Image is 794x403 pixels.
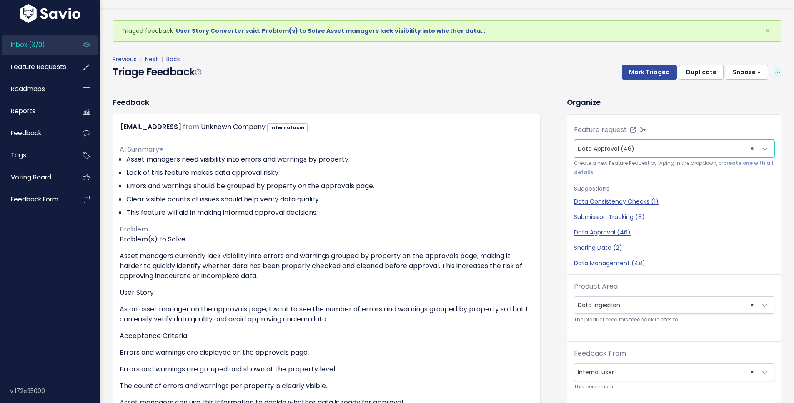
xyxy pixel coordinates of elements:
[11,173,51,182] span: Voting Board
[574,259,774,268] a: Data Management (48)
[11,195,58,204] span: Feedback form
[126,154,534,164] li: Asset managers need visibility into errors and warnings by property.
[183,122,199,132] span: from
[2,124,69,143] a: Feedback
[120,251,534,281] p: Asset managers currently lack visibility into errors and warnings grouped by property on the appr...
[574,348,626,358] label: Feedback From
[2,35,69,55] a: Inbox (3/0)
[2,80,69,99] a: Roadmaps
[574,213,774,221] a: Submission Tracking (8)
[120,144,163,154] span: AI Summary
[574,383,774,391] small: This person is a...
[2,146,69,165] a: Tags
[574,197,774,206] a: Data Consistency Checks (1)
[756,21,779,41] button: Close
[120,234,534,244] p: Problem(s) to Solve
[11,107,35,115] span: Reports
[2,168,69,187] a: Voting Board
[574,160,774,175] a: create one with all details
[120,348,534,358] p: Errors and warnings are displayed on the approvals page.
[166,55,180,63] a: Back
[750,297,754,313] span: ×
[11,85,45,93] span: Roadmaps
[574,228,774,237] a: Data Approval (46)
[120,364,534,374] p: Errors and warnings are grouped and shown at the property level.
[11,129,41,137] span: Feedback
[578,144,634,153] span: Data Approval (46)
[113,20,781,42] div: Triaged feedback ' '
[160,55,165,63] span: |
[11,40,45,49] span: Inbox (3/0)
[126,194,534,204] li: Clear visible counts of issues should help verify data quality.
[126,168,534,178] li: Lack of this feature makes data approval risky.
[270,124,305,131] strong: Internal user
[574,363,774,381] span: Internal user
[126,181,534,191] li: Errors and warnings should be grouped by property on the approvals page.
[120,224,148,234] span: Problem
[574,184,774,194] p: Suggestions
[574,296,774,314] span: Data Ingestion
[2,102,69,121] a: Reports
[120,288,534,298] p: User Story
[2,190,69,209] a: Feedback form
[201,121,266,133] div: Unknown Company
[567,97,781,108] h3: Organize
[11,62,66,71] span: Feature Requests
[2,57,69,77] a: Feature Requests
[750,140,754,157] span: ×
[126,208,534,218] li: This feature will aid in making informed approval decisions.
[120,331,534,341] p: Acceptance Criteria
[10,380,100,402] div: v.172e35009
[120,122,181,132] a: [EMAIL_ADDRESS]
[574,316,774,324] small: The product area this feedback relates to
[574,244,774,252] a: Sharing Data (2)
[750,364,754,381] span: ×
[574,297,757,313] span: Data Ingestion
[18,4,83,23] img: logo-white.9d6f32f41409.svg
[176,27,485,35] a: User Story Converter said: Problem(s) to Solve Asset managers lack visibility into whether data…
[574,159,774,177] small: Create a new Feature Request by typing in the dropdown, or .
[138,55,143,63] span: |
[574,364,757,381] span: Internal user
[574,281,618,291] label: Product Area
[113,65,201,80] h4: Triage Feedback
[113,97,149,108] h3: Feedback
[120,381,534,391] p: The count of errors and warnings per property is clearly visible.
[113,55,137,63] a: Previous
[679,65,724,80] button: Duplicate
[726,65,768,80] button: Snooze
[11,151,26,159] span: Tags
[145,55,158,63] a: Next
[622,65,677,80] button: Mark Triaged
[574,125,627,135] label: Feature request
[120,304,534,324] p: As an asset manager on the approvals page, I want to see the number of errors and warnings groupe...
[765,24,771,37] span: ×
